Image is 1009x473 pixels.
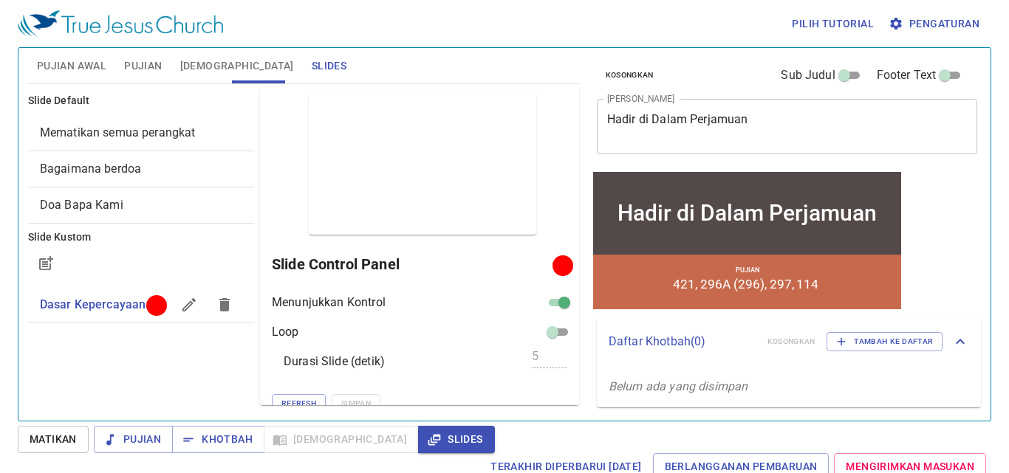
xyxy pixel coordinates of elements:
[28,287,254,322] div: Dasar Kepercayaan
[124,57,162,75] span: Pujian
[827,332,943,351] button: Tambah ke Daftar
[106,430,161,449] span: Pujian
[591,170,903,311] iframe: from-child
[40,198,123,212] span: [object Object]
[28,115,254,151] div: Mematikan semua perangkat
[28,93,254,109] h6: Slide Default
[30,430,77,449] span: Matikan
[609,333,756,351] p: Daftar Khotbah ( 0 )
[792,15,874,33] span: Pilih tutorial
[886,10,985,38] button: Pengaturan
[94,426,173,453] button: Pujian
[18,426,89,453] button: Matikan
[281,397,316,410] span: Refresh
[284,353,385,370] p: Durasi Slide (detik)
[597,317,981,366] div: Daftar Khotbah(0)KosongkanTambah ke Daftar
[877,66,937,84] span: Footer Text
[40,297,146,311] span: Dasar Kepercayaan
[40,162,141,176] span: [object Object]
[37,57,106,75] span: Pujian Awal
[430,430,482,449] span: Slides
[597,66,663,84] button: Kosongkan
[606,69,654,82] span: Kosongkan
[609,379,748,393] i: Belum ada yang disimpan
[836,335,933,348] span: Tambah ke Daftar
[607,112,968,140] textarea: Hadir di Dalam Perjamuan
[272,323,299,341] p: Loop
[180,57,294,75] span: [DEMOGRAPHIC_DATA]
[28,229,254,246] h6: Slide Kustom
[781,66,835,84] span: Sub Judul
[272,252,558,276] h6: Slide Control Panel
[272,394,326,413] button: Refresh
[28,187,254,223] div: Doa Bapa Kami
[272,294,386,311] p: Menunjukkan Kontrol
[172,426,264,453] button: Khotbah
[418,426,494,453] button: Slides
[892,15,979,33] span: Pengaturan
[18,10,223,37] img: True Jesus Church
[312,57,346,75] span: Slides
[40,125,196,139] span: [object Object]
[786,10,880,38] button: Pilih tutorial
[184,430,253,449] span: Khotbah
[28,151,254,187] div: Bagaimana berdoa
